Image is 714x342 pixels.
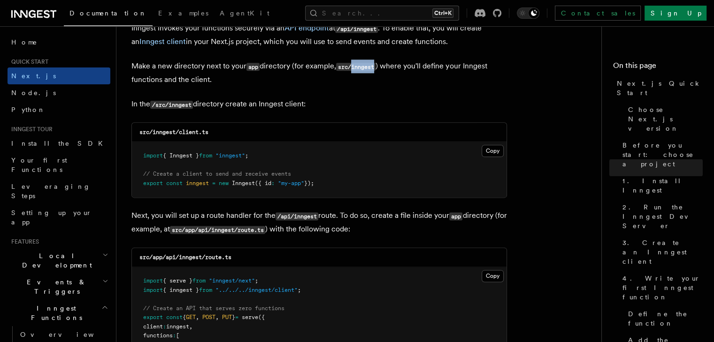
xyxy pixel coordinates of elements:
[619,270,703,305] a: 4. Write your first Inngest function
[143,305,284,312] span: // Create an API that serves zero functions
[8,247,110,274] button: Local Development
[199,152,212,159] span: from
[232,314,235,320] span: }
[196,314,199,320] span: ,
[143,287,163,293] span: import
[215,314,219,320] span: ,
[8,67,110,84] a: Next.js
[131,97,507,111] p: In the directory create an Inngest client:
[220,9,269,17] span: AgentKit
[186,180,209,186] span: inngest
[173,332,176,339] span: :
[622,176,703,195] span: 1. Install Inngest
[11,72,56,80] span: Next.js
[69,9,147,17] span: Documentation
[11,89,56,97] span: Node.js
[8,152,110,178] a: Your first Functions
[8,204,110,230] a: Setting up your app
[158,9,208,17] span: Examples
[219,180,229,186] span: new
[336,63,376,71] code: src/inngest
[278,180,304,186] span: "my-app"
[8,300,110,326] button: Inngest Functions
[143,323,163,330] span: client
[183,314,186,320] span: {
[11,37,38,47] span: Home
[628,105,703,133] span: Choose Next.js version
[613,75,703,101] a: Next.js Quick Start
[8,58,48,66] span: Quick start
[139,254,231,260] code: src/app/api/inngest/route.ts
[215,152,245,159] span: "inngest"
[622,274,703,302] span: 4. Write your first Inngest function
[517,7,539,19] button: Toggle dark mode
[8,126,53,133] span: Inngest tour
[624,305,703,332] a: Define the function
[11,106,46,113] span: Python
[64,3,153,26] a: Documentation
[20,331,117,338] span: Overview
[192,277,206,284] span: from
[8,135,110,152] a: Install the SDK
[449,212,462,220] code: app
[11,156,67,173] span: Your first Functions
[624,101,703,137] a: Choose Next.js version
[622,238,703,266] span: 3. Create an Inngest client
[131,59,507,86] p: Make a new directory next to your directory (for example, ) where you'll define your Inngest func...
[143,314,163,320] span: export
[209,277,255,284] span: "inngest/next"
[619,137,703,172] a: Before you start: choose a project
[619,172,703,199] a: 1. Install Inngest
[8,274,110,300] button: Events & Triggers
[555,6,641,21] a: Contact sales
[163,287,199,293] span: { inngest }
[166,314,183,320] span: const
[622,141,703,169] span: Before you start: choose a project
[232,180,255,186] span: Inngest
[242,314,258,320] span: serve
[8,251,102,270] span: Local Development
[176,332,179,339] span: [
[11,183,91,200] span: Leveraging Steps
[335,25,378,33] code: /api/inngest
[432,8,453,18] kbd: Ctrl+K
[143,171,291,177] span: // Create a client to send and receive events
[166,323,189,330] span: inngest
[199,287,212,293] span: from
[246,63,260,71] code: app
[143,332,173,339] span: functions
[284,23,329,32] a: API endpoint
[163,323,166,330] span: :
[8,304,101,322] span: Inngest Functions
[189,323,192,330] span: ,
[166,180,183,186] span: const
[255,277,258,284] span: ;
[163,152,199,159] span: { Inngest }
[8,84,110,101] a: Node.js
[482,145,504,157] button: Copy
[150,101,193,109] code: /src/inngest
[628,309,703,328] span: Define the function
[131,22,507,48] p: Inngest invokes your functions securely via an at . To enable that, you will create an in your Ne...
[8,101,110,118] a: Python
[613,60,703,75] h4: On this page
[143,277,163,284] span: import
[305,6,459,21] button: Search...Ctrl+K
[617,79,703,97] span: Next.js Quick Start
[153,3,214,25] a: Examples
[645,6,706,21] a: Sign Up
[170,226,265,234] code: src/app/api/inngest/route.ts
[255,180,271,186] span: ({ id
[258,314,265,320] span: ({
[482,270,504,282] button: Copy
[11,140,108,147] span: Install the SDK
[304,180,314,186] span: });
[139,129,208,135] code: src/inngest/client.ts
[8,34,110,51] a: Home
[619,234,703,270] a: 3. Create an Inngest client
[11,209,92,226] span: Setting up your app
[271,180,275,186] span: :
[215,287,298,293] span: "../../../inngest/client"
[131,209,507,236] p: Next, you will set up a route handler for the route. To do so, create a file inside your director...
[202,314,215,320] span: POST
